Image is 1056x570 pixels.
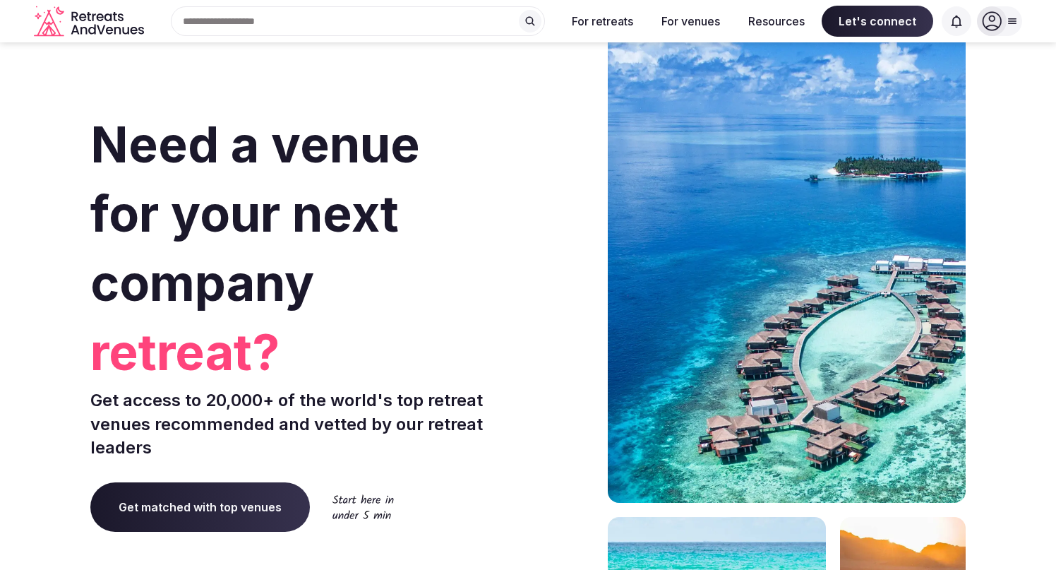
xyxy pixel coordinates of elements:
a: Visit the homepage [34,6,147,37]
span: retreat? [90,318,522,387]
span: Let's connect [822,6,933,37]
img: Start here in under 5 min [332,494,394,519]
svg: Retreats and Venues company logo [34,6,147,37]
span: Need a venue for your next company [90,114,420,313]
button: Resources [737,6,816,37]
a: Get matched with top venues [90,482,310,532]
button: For retreats [560,6,644,37]
p: Get access to 20,000+ of the world's top retreat venues recommended and vetted by our retreat lea... [90,388,522,460]
button: For venues [650,6,731,37]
